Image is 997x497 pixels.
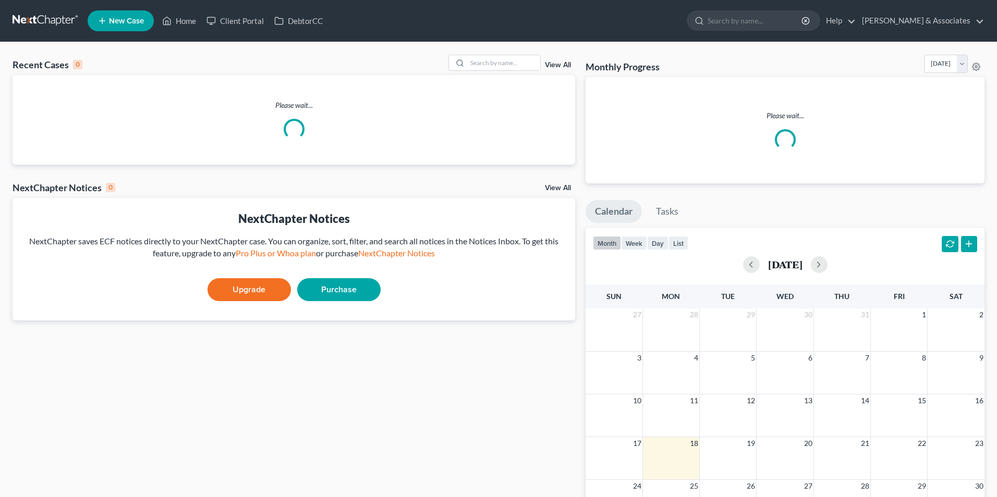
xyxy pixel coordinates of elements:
[746,437,756,450] span: 19
[974,437,984,450] span: 23
[974,480,984,492] span: 30
[109,17,144,25] span: New Case
[864,352,870,364] span: 7
[647,200,688,223] a: Tasks
[632,308,642,321] span: 27
[746,308,756,321] span: 29
[950,292,963,301] span: Sat
[13,181,115,194] div: NextChapter Notices
[606,292,622,301] span: Sun
[803,394,813,407] span: 13
[821,11,856,30] a: Help
[668,236,688,250] button: list
[236,248,316,258] a: Pro Plus or Whoa plan
[894,292,905,301] span: Fri
[632,394,642,407] span: 10
[632,480,642,492] span: 24
[857,11,984,30] a: [PERSON_NAME] & Associates
[917,437,927,450] span: 22
[106,183,115,192] div: 0
[269,11,328,30] a: DebtorCC
[13,100,575,110] p: Please wait...
[768,259,803,270] h2: [DATE]
[545,184,571,192] a: View All
[860,308,870,321] span: 31
[917,480,927,492] span: 29
[13,58,82,71] div: Recent Cases
[917,394,927,407] span: 15
[746,394,756,407] span: 12
[467,55,540,70] input: Search by name...
[689,308,699,321] span: 28
[73,60,82,69] div: 0
[974,394,984,407] span: 16
[545,61,571,69] a: View All
[721,292,735,301] span: Tue
[594,110,976,121] p: Please wait...
[689,437,699,450] span: 18
[693,352,699,364] span: 4
[632,437,642,450] span: 17
[636,352,642,364] span: 3
[860,480,870,492] span: 28
[860,394,870,407] span: 14
[803,480,813,492] span: 27
[297,278,381,301] a: Purchase
[708,11,803,30] input: Search by name...
[834,292,849,301] span: Thu
[860,437,870,450] span: 21
[586,200,642,223] a: Calendar
[621,236,647,250] button: week
[201,11,269,30] a: Client Portal
[21,210,567,227] div: NextChapter Notices
[593,236,621,250] button: month
[921,308,927,321] span: 1
[746,480,756,492] span: 26
[807,352,813,364] span: 6
[157,11,201,30] a: Home
[750,352,756,364] span: 5
[689,394,699,407] span: 11
[208,278,291,301] a: Upgrade
[776,292,794,301] span: Wed
[21,235,567,259] div: NextChapter saves ECF notices directly to your NextChapter case. You can organize, sort, filter, ...
[662,292,680,301] span: Mon
[921,352,927,364] span: 8
[586,60,660,73] h3: Monthly Progress
[803,308,813,321] span: 30
[803,437,813,450] span: 20
[647,236,668,250] button: day
[978,308,984,321] span: 2
[978,352,984,364] span: 9
[358,248,435,258] a: NextChapter Notices
[689,480,699,492] span: 25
